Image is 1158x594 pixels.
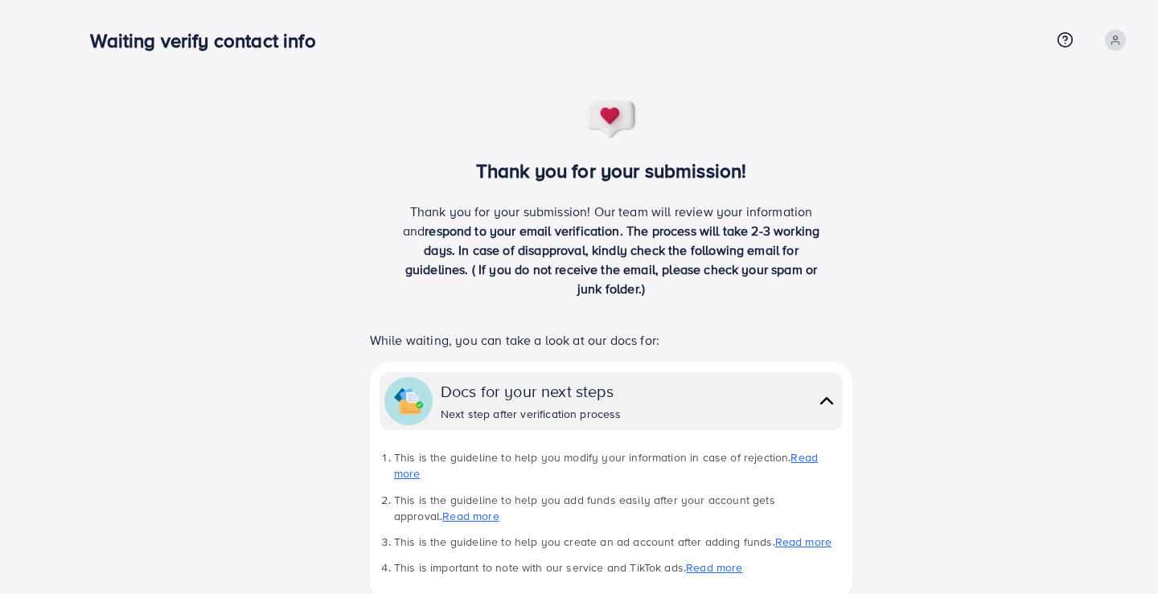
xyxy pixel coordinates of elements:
div: Next step after verification process [441,406,622,422]
img: collapse [815,389,838,412]
h3: Thank you for your submission! [343,159,880,182]
li: This is important to note with our service and TikTok ads. [394,559,843,576]
a: Read more [775,534,832,550]
p: Thank you for your submission! Our team will review your information and [396,202,826,298]
div: Docs for your next steps [441,379,622,403]
img: success [585,100,638,140]
p: While waiting, you can take a look at our docs for: [370,330,852,350]
li: This is the guideline to help you create an ad account after adding funds. [394,534,843,550]
span: respond to your email verification. The process will take 2-3 working days. In case of disapprova... [405,222,820,297]
a: Read more [394,449,818,481]
li: This is the guideline to help you add funds easily after your account gets approval. [394,492,843,525]
li: This is the guideline to help you modify your information in case of rejection. [394,449,843,482]
img: collapse [394,387,423,416]
a: Read more [686,559,742,576]
h3: Waiting verify contact info [90,29,328,52]
a: Read more [442,508,499,524]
